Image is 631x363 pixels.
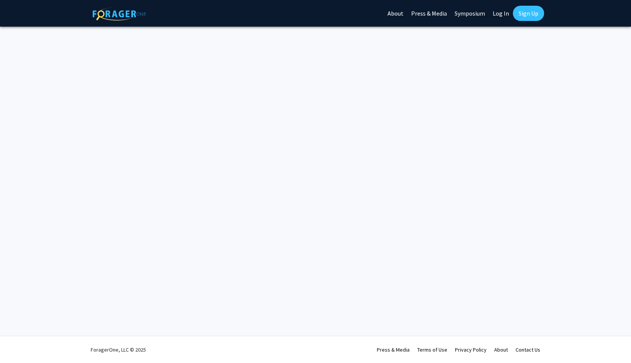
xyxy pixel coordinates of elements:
[516,346,540,353] a: Contact Us
[377,346,410,353] a: Press & Media
[513,6,544,21] a: Sign Up
[494,346,508,353] a: About
[93,7,146,21] img: ForagerOne Logo
[417,346,447,353] a: Terms of Use
[455,346,487,353] a: Privacy Policy
[91,336,146,363] div: ForagerOne, LLC © 2025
